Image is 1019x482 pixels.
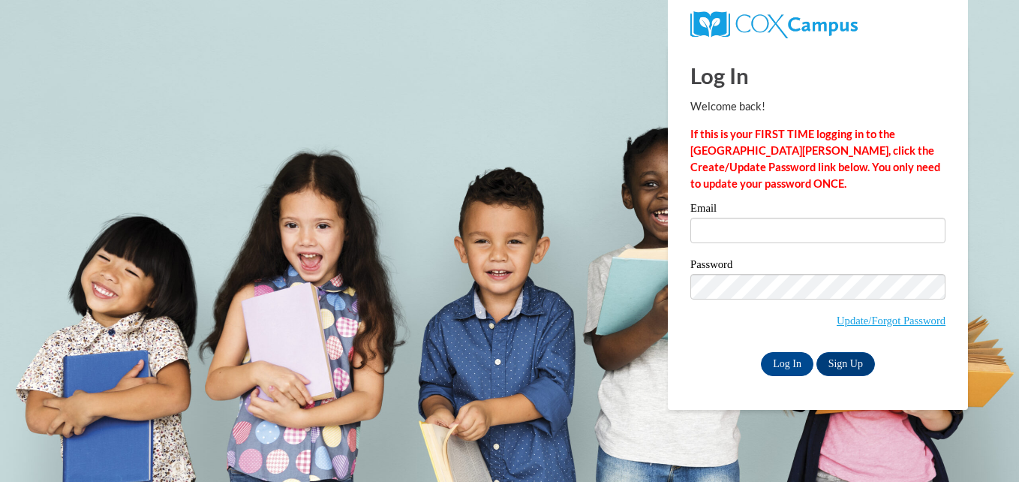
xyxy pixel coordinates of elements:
[761,352,813,376] input: Log In
[816,352,875,376] a: Sign Up
[837,315,945,327] a: Update/Forgot Password
[690,60,945,91] h1: Log In
[690,98,945,115] p: Welcome back!
[690,128,940,190] strong: If this is your FIRST TIME logging in to the [GEOGRAPHIC_DATA][PERSON_NAME], click the Create/Upd...
[690,259,945,274] label: Password
[690,11,858,38] img: COX Campus
[690,17,858,30] a: COX Campus
[690,203,945,218] label: Email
